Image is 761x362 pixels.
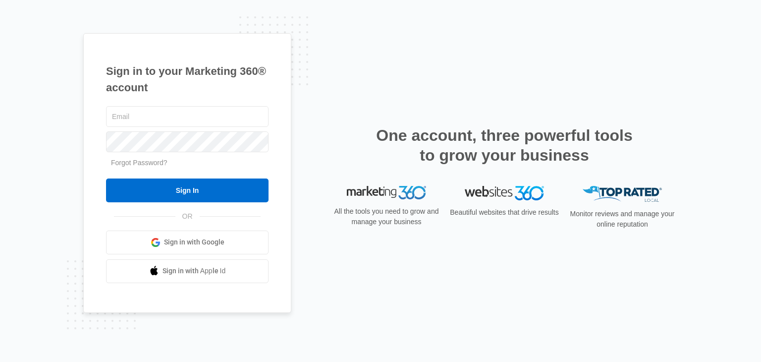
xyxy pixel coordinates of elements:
p: Beautiful websites that drive results [449,207,560,218]
input: Email [106,106,269,127]
span: Sign in with Apple Id [163,266,226,276]
input: Sign In [106,179,269,202]
span: OR [175,211,200,222]
h1: Sign in to your Marketing 360® account [106,63,269,96]
span: Sign in with Google [164,237,224,247]
a: Sign in with Apple Id [106,259,269,283]
img: Top Rated Local [583,186,662,202]
h2: One account, three powerful tools to grow your business [373,125,636,165]
img: Websites 360 [465,186,544,200]
p: All the tools you need to grow and manage your business [331,206,442,227]
a: Forgot Password? [111,159,167,167]
img: Marketing 360 [347,186,426,200]
a: Sign in with Google [106,231,269,254]
p: Monitor reviews and manage your online reputation [567,209,678,230]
